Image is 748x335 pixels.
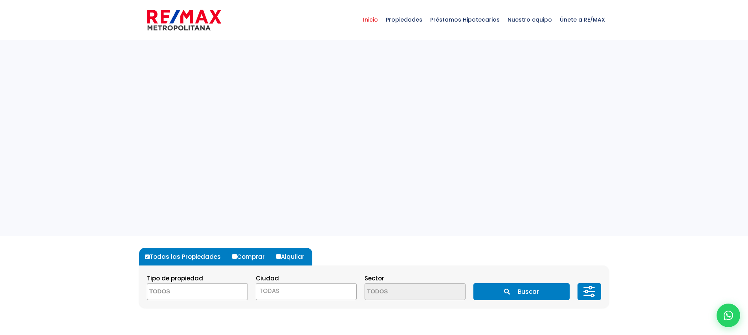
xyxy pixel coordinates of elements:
img: remax-metropolitana-logo [147,8,221,32]
span: Propiedades [382,8,426,31]
span: TODAS [259,287,279,295]
button: Buscar [473,283,569,300]
textarea: Search [365,284,441,300]
label: Todas las Propiedades [143,248,229,265]
textarea: Search [147,284,224,300]
input: Comprar [232,254,237,259]
input: Todas las Propiedades [145,254,150,259]
label: Alquilar [274,248,312,265]
span: Sector [365,274,384,282]
span: Ciudad [256,274,279,282]
span: Únete a RE/MAX [556,8,609,31]
span: Nuestro equipo [504,8,556,31]
label: Comprar [230,248,273,265]
span: Inicio [359,8,382,31]
span: TODAS [256,283,357,300]
span: Tipo de propiedad [147,274,203,282]
span: Préstamos Hipotecarios [426,8,504,31]
input: Alquilar [276,254,281,259]
span: TODAS [256,286,356,297]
